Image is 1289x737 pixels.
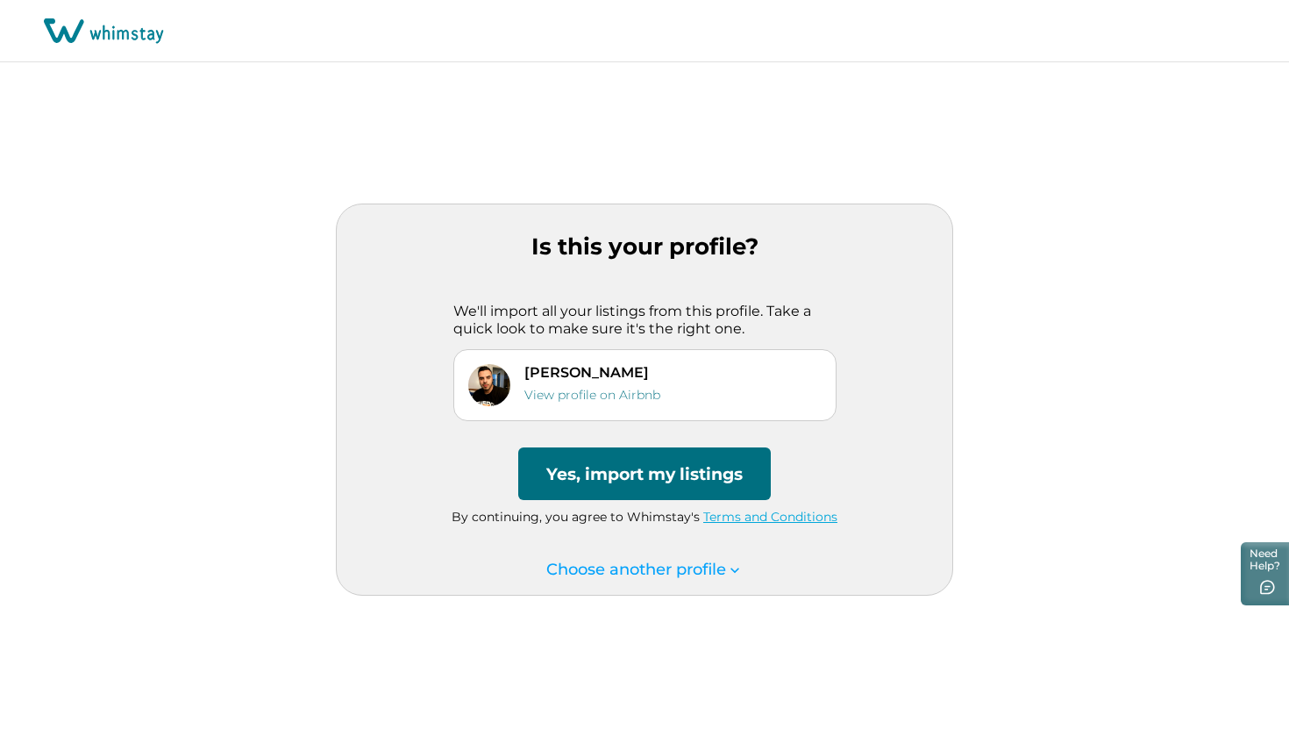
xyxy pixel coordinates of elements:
[337,233,952,261] p: Is this your profile?
[546,561,744,580] p: Choose another profile
[703,509,837,525] a: Terms and Conditions
[518,447,771,500] button: Yes, import my listings
[453,303,837,337] p: We'll import all your listings from this profile. Take a quick look to make sure it's the right one.
[337,509,952,526] p: By continuing, you agree to Whimstay's
[524,387,660,403] a: View profile on Airbnb
[468,364,510,406] img: Profile Image
[524,364,660,381] p: [PERSON_NAME]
